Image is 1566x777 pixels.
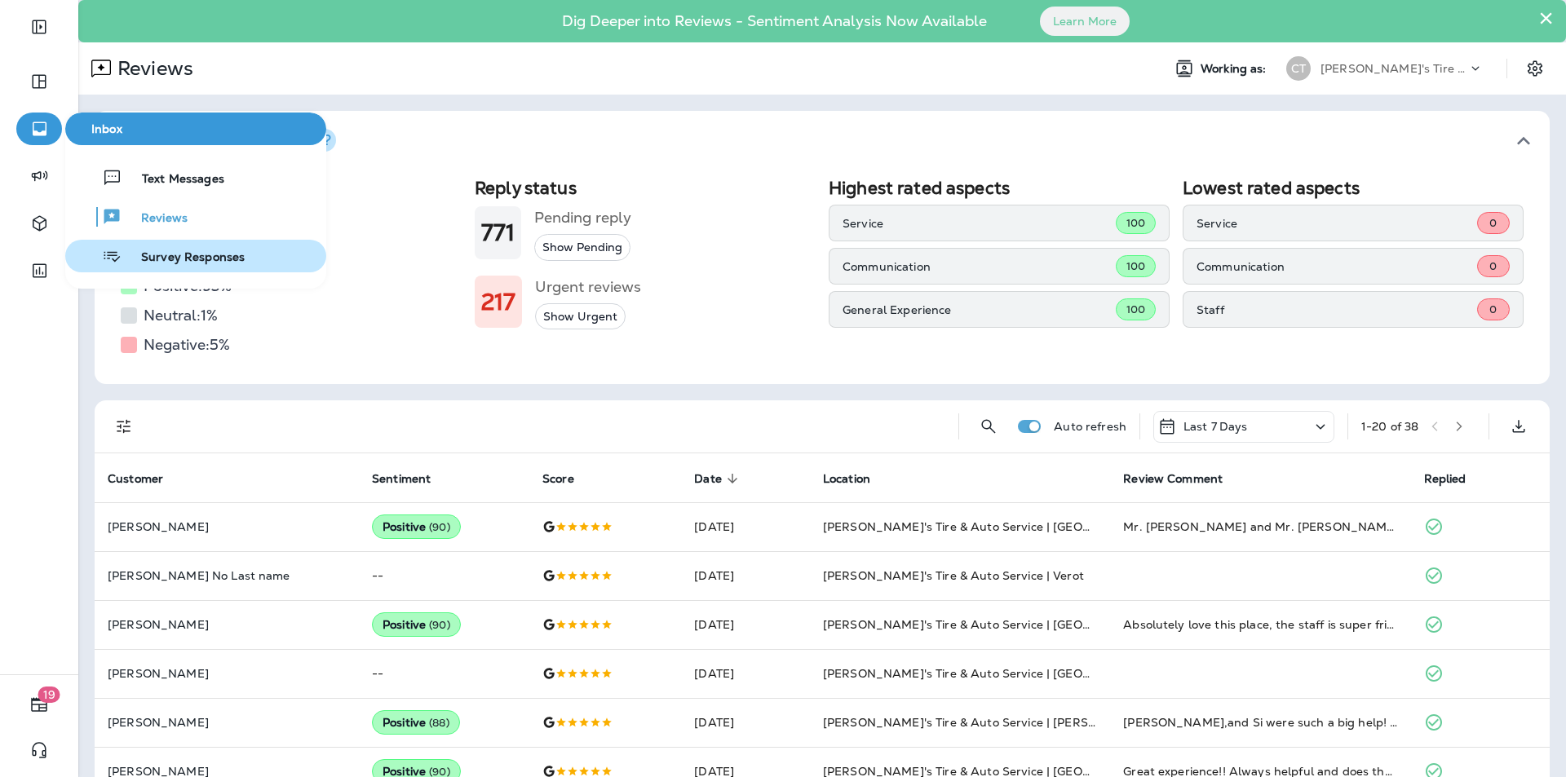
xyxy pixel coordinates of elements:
[823,568,1084,583] span: [PERSON_NAME]'s Tire & Auto Service | Verot
[1502,410,1535,443] button: Export as CSV
[108,618,346,631] p: [PERSON_NAME]
[681,649,810,698] td: [DATE]
[108,520,346,533] p: [PERSON_NAME]
[823,715,1281,730] span: [PERSON_NAME]'s Tire & Auto Service | [PERSON_NAME][GEOGRAPHIC_DATA]
[65,113,326,145] button: Inbox
[372,710,460,735] div: Positive
[1489,302,1497,316] span: 0
[823,666,1281,681] span: [PERSON_NAME]'s Tire & Auto Service | [GEOGRAPHIC_DATA][PERSON_NAME]
[535,303,626,330] button: Show Urgent
[108,569,346,582] p: [PERSON_NAME] No Last name
[1361,420,1418,433] div: 1 - 20 of 38
[542,472,574,486] span: Score
[1126,302,1145,316] span: 100
[823,617,1180,632] span: [PERSON_NAME]'s Tire & Auto Service | [GEOGRAPHIC_DATA]
[429,520,450,534] span: ( 90 )
[1054,420,1126,433] p: Auto refresh
[38,686,60,703] span: 19
[481,219,515,246] h1: 771
[1126,259,1145,273] span: 100
[122,211,188,227] span: Reviews
[1489,216,1497,230] span: 0
[681,551,810,600] td: [DATE]
[843,217,1116,230] p: Service
[372,612,461,637] div: Positive
[108,667,346,680] p: [PERSON_NAME]
[1320,62,1467,75] p: [PERSON_NAME]'s Tire & Auto
[1040,7,1130,36] button: Learn More
[1538,5,1554,31] button: Close
[1489,259,1497,273] span: 0
[1197,217,1477,230] p: Service
[823,472,870,486] span: Location
[1424,472,1466,486] span: Replied
[108,410,140,443] button: Filters
[1286,56,1311,81] div: CT
[1123,519,1397,535] div: Mr. Chris and Mr. Geoffrey were exceptionally and extremely professional, friendly and engaging t...
[108,472,163,486] span: Customer
[1123,616,1397,633] div: Absolutely love this place, the staff is super friendly and the service was quick and amazing!
[843,303,1116,316] p: General Experience
[372,514,461,539] div: Positive
[16,11,62,43] button: Expand Sidebar
[1201,62,1270,76] span: Working as:
[515,19,1034,24] p: Dig Deeper into Reviews - Sentiment Analysis Now Available
[823,519,1180,534] span: [PERSON_NAME]'s Tire & Auto Service | [GEOGRAPHIC_DATA]
[681,502,810,551] td: [DATE]
[475,178,816,198] h2: Reply status
[534,234,630,261] button: Show Pending
[1126,216,1145,230] span: 100
[681,698,810,747] td: [DATE]
[694,472,722,486] span: Date
[65,201,326,233] button: Reviews
[108,716,346,729] p: [PERSON_NAME]
[535,274,641,300] h5: Urgent reviews
[481,289,515,316] h1: 217
[1123,472,1223,486] span: Review Comment
[372,472,431,486] span: Sentiment
[111,56,193,81] p: Reviews
[72,122,320,136] span: Inbox
[1183,178,1524,198] h2: Lowest rated aspects
[65,161,326,194] button: Text Messages
[122,172,224,188] span: Text Messages
[429,618,450,632] span: ( 90 )
[534,205,631,231] h5: Pending reply
[65,240,326,272] button: Survey Responses
[122,250,245,266] span: Survey Responses
[359,551,529,600] td: --
[829,178,1170,198] h2: Highest rated aspects
[1183,420,1248,433] p: Last 7 Days
[144,302,218,329] h5: Neutral: 1 %
[843,260,1116,273] p: Communication
[681,600,810,649] td: [DATE]
[429,716,449,730] span: ( 88 )
[1197,303,1477,316] p: Staff
[1123,714,1397,731] div: Jimbo,and Si were such a big help! They were knowledgeable,friendly and thorough,and the mechanic...
[359,649,529,698] td: --
[972,410,1005,443] button: Search Reviews
[1520,54,1550,83] button: Settings
[144,332,230,358] h5: Negative: 5 %
[1197,260,1477,273] p: Communication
